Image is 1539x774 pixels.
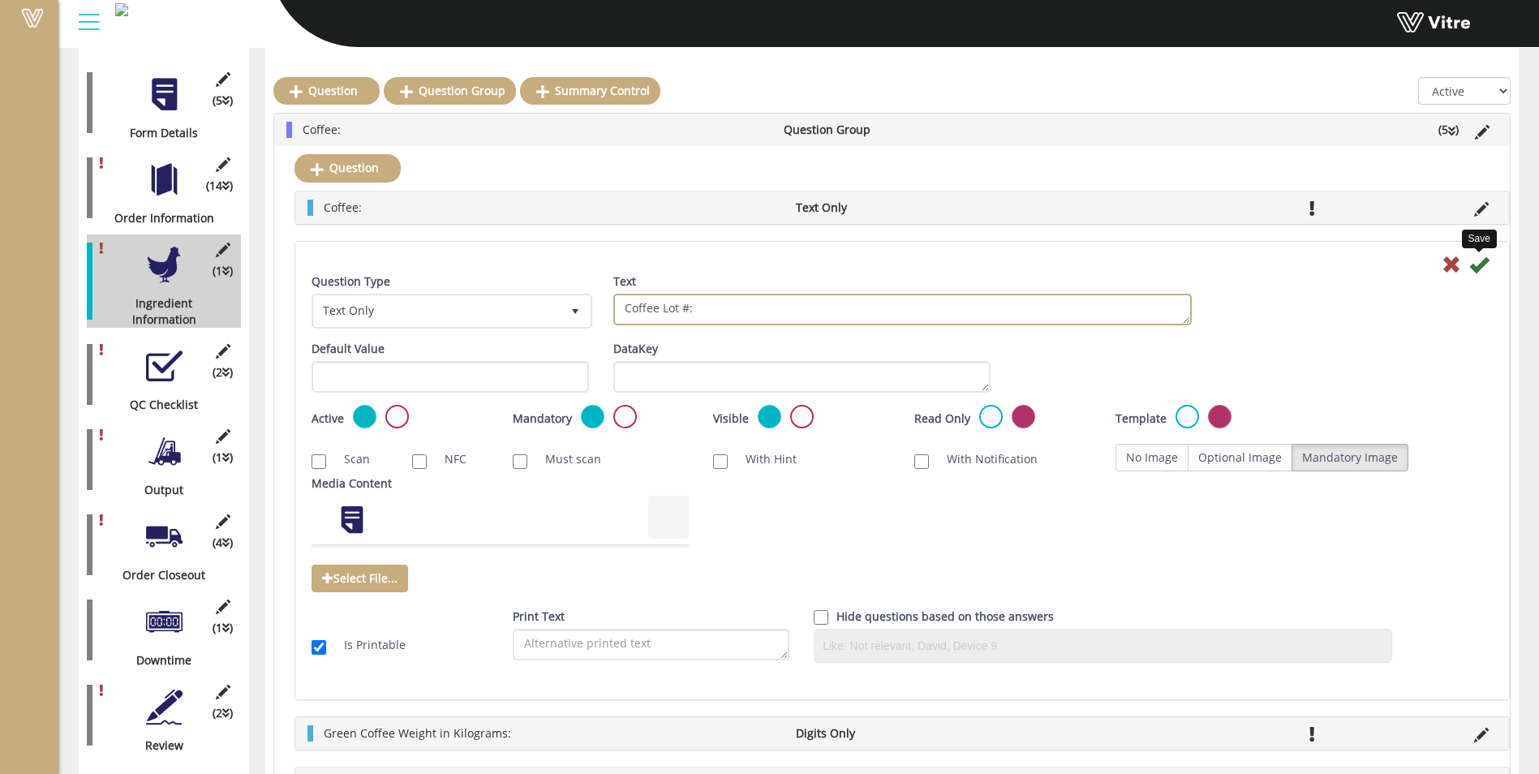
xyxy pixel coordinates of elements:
label: Mandatory [513,411,572,427]
li: Text Only [788,200,965,216]
span: (2 ) [213,364,233,381]
span: (1 ) [213,449,233,466]
span: select [561,296,590,325]
span: Coffee: [324,200,362,215]
label: With Notification [931,451,1038,467]
li: Digits Only [788,725,965,742]
label: Scan [328,451,370,467]
span: Text Only [314,296,561,325]
input: NFC [412,454,427,469]
label: Hide questions based on those answers [836,608,1054,625]
span: (5 ) [213,92,233,109]
label: Optional Image [1188,444,1292,471]
label: Read Only [914,411,970,427]
div: Save [1462,230,1497,248]
input: With Hint [713,454,728,469]
label: Mandatory Image [1292,444,1408,471]
img: 779054e5-6580-42d8-bd1d-359043ecf874.png [115,3,128,16]
input: Must scan [513,454,527,469]
span: (14 ) [206,178,233,194]
label: Must scan [529,451,601,467]
a: Summary Control [520,77,660,105]
a: Question Group [384,77,516,105]
input: Hide question based on answer [814,610,828,625]
span: (2 ) [213,705,233,721]
span: Coffee: [303,122,341,137]
label: Print Text [513,608,565,625]
a: Question [273,77,380,105]
div: Downtime [87,652,229,669]
div: Order Closeout [87,567,229,583]
span: Green Coffee Weight in Kilograms: [324,725,511,741]
div: Review [87,737,229,754]
input: Like: Not relevant, David, Device 9 [819,634,1387,658]
input: Is Printable [312,640,326,655]
label: Is Printable [328,637,406,653]
label: Default Value [312,341,385,357]
span: Select File... [312,565,408,592]
li: Question Group [776,122,956,138]
label: Active [312,411,344,427]
label: Template [1116,411,1167,427]
label: Question Type [312,273,390,290]
li: (5 ) [1430,122,1467,138]
a: Question [294,154,401,182]
div: Output [87,482,229,498]
textarea: Green Coffee Lot #: [613,294,1192,325]
label: Visible [713,411,749,427]
div: QC Checklist [87,397,229,413]
input: Scan [312,454,326,469]
label: Text [613,273,636,290]
label: No Image [1116,444,1189,471]
label: NFC [428,451,466,467]
div: Form Details [87,125,229,141]
span: (1 ) [213,263,233,279]
label: With Hint [729,451,797,467]
input: With Notification [914,454,929,469]
label: DataKey [613,341,658,357]
label: Media Content [312,475,392,492]
div: Ingredient Information [87,295,229,328]
span: (4 ) [213,535,233,551]
div: Order Information [87,210,229,226]
span: (1 ) [213,620,233,636]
